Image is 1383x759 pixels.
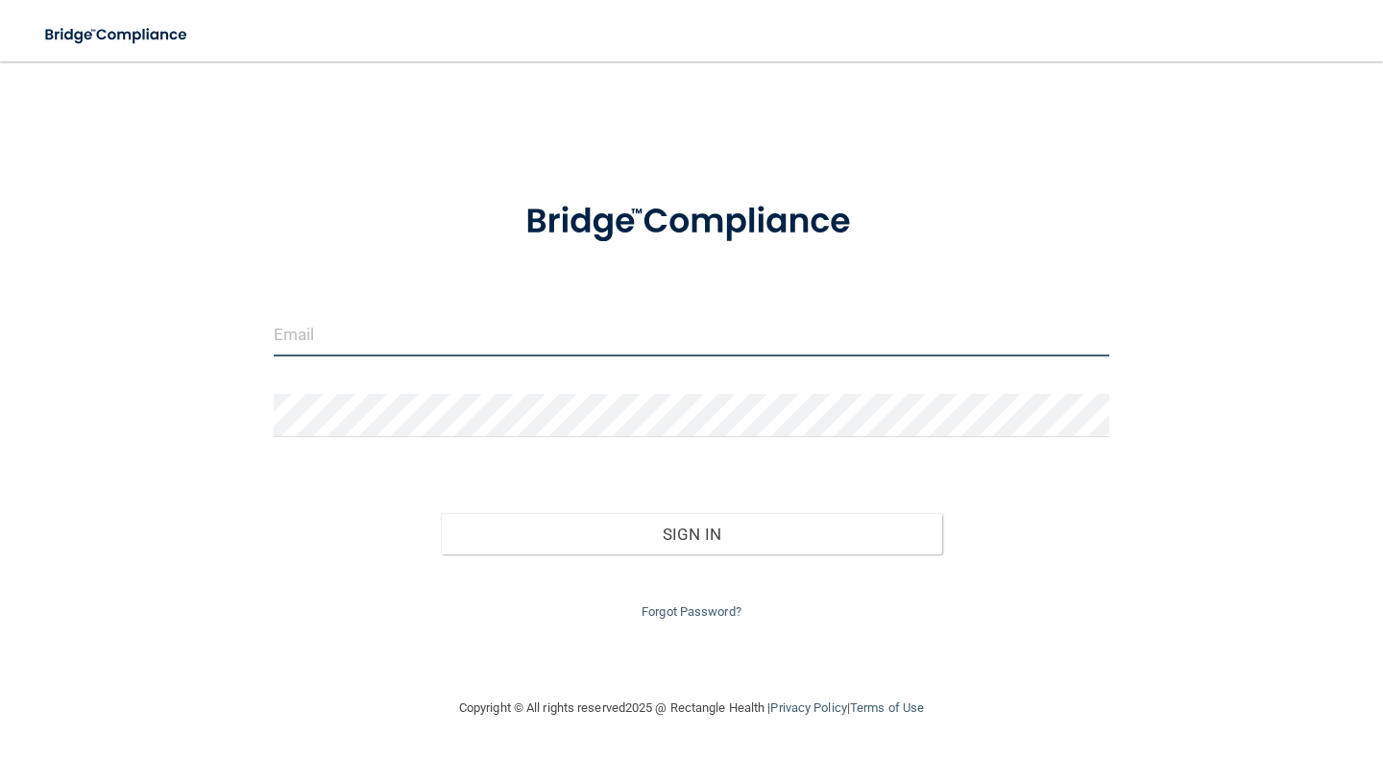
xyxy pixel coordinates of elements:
[441,513,942,555] button: Sign In
[850,700,924,715] a: Terms of Use
[770,700,846,715] a: Privacy Policy
[341,677,1042,739] div: Copyright © All rights reserved 2025 @ Rectangle Health | |
[642,604,741,619] a: Forgot Password?
[1051,623,1360,699] iframe: Drift Widget Chat Controller
[29,15,206,55] img: bridge_compliance_login_screen.278c3ca4.svg
[274,313,1109,356] input: Email
[490,177,893,267] img: bridge_compliance_login_screen.278c3ca4.svg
